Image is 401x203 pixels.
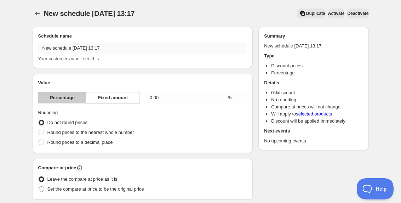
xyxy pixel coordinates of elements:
[38,110,58,115] span: Rounding
[38,92,87,103] button: Percentage
[264,43,363,50] p: New schedule [DATE] 13:17
[47,130,134,135] span: Round prices to the nearest whole number
[264,128,363,135] h2: Next events
[38,56,99,61] span: Your customers won't see this
[271,103,363,111] li: Compare at prices will not change
[357,178,394,199] iframe: Toggle Customer Support
[38,33,247,40] h2: Schedule name
[38,79,247,86] h2: Value
[271,62,363,69] li: Discount prices
[98,94,128,101] span: Fixed amount
[38,164,76,171] h2: Compare-at-price
[264,137,363,145] p: No upcoming events
[33,9,42,18] button: Schedules
[228,95,233,100] span: %
[271,118,363,125] li: Discount will be applied Immediately
[264,33,363,40] h2: Summary
[271,111,363,118] li: Will apply to
[271,96,363,103] li: No rounding
[264,52,363,60] h2: Type
[271,69,363,77] li: Percentage
[47,120,87,125] span: Do not round prices
[86,92,139,103] button: Fixed amount
[50,94,75,101] span: Percentage
[47,176,118,182] span: Leave the compare at price as it is
[44,10,135,17] span: New schedule [DATE] 13:17
[264,79,363,86] h2: Details
[296,111,332,117] a: selected products
[47,140,113,145] span: Round prices to a decimal place
[47,186,144,192] span: Set the compare at price to be the original price
[271,89,363,96] li: 0 % discount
